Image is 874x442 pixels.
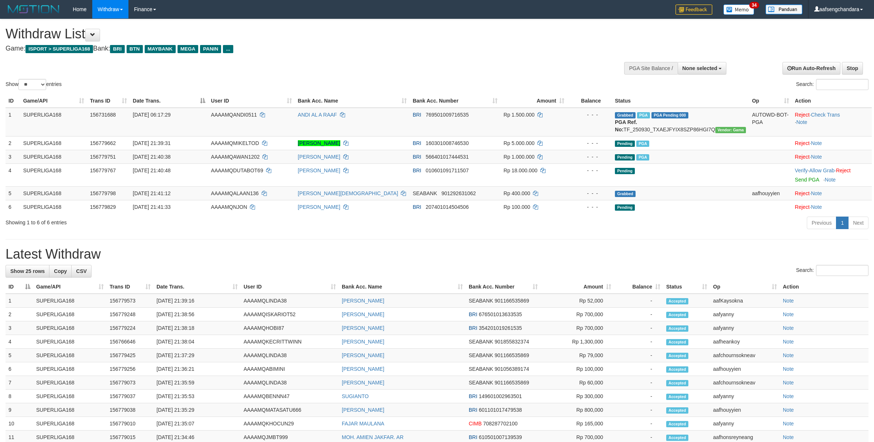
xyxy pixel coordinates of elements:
th: Balance: activate to sort column ascending [614,280,663,294]
a: [PERSON_NAME] [298,140,340,146]
td: 4 [6,335,33,349]
span: BTN [127,45,143,53]
span: Copy 901056389174 to clipboard [495,366,529,372]
td: 156779256 [107,362,154,376]
span: Grabbed [615,112,636,118]
a: Verify [795,168,808,173]
td: · [792,186,872,200]
td: - [614,376,663,390]
td: - [614,349,663,362]
td: 156779425 [107,349,154,362]
th: Bank Acc. Number: activate to sort column ascending [466,280,541,294]
a: Note [783,380,794,386]
td: 6 [6,200,20,214]
a: [PERSON_NAME] [342,407,384,413]
div: PGA Site Balance / [624,62,677,75]
th: ID [6,94,20,108]
span: 156779767 [90,168,116,173]
span: 156779751 [90,154,116,160]
span: [DATE] 21:41:12 [133,190,171,196]
th: Date Trans.: activate to sort column ascending [154,280,241,294]
select: Showentries [18,79,46,90]
a: Stop [842,62,863,75]
td: SUPERLIGA168 [33,390,107,403]
td: 2 [6,136,20,150]
td: SUPERLIGA168 [20,150,87,163]
img: Feedback.jpg [675,4,712,15]
td: SUPERLIGA168 [33,321,107,335]
a: Previous [807,217,836,229]
td: Rp 700,000 [541,321,614,335]
td: [DATE] 21:35:29 [154,403,241,417]
td: Rp 300,000 [541,390,614,403]
td: TF_250930_TXAEJFYIX8SZP86HGI7Q [612,108,749,137]
th: Trans ID: activate to sort column ascending [87,94,130,108]
th: Bank Acc. Name: activate to sort column ascending [339,280,466,294]
span: SEABANK [469,380,493,386]
td: [DATE] 21:35:53 [154,390,241,403]
span: · [809,168,836,173]
span: 156779829 [90,204,116,210]
td: · [792,150,872,163]
span: [DATE] 21:40:48 [133,168,171,173]
a: Check Trans [811,112,840,118]
div: Showing 1 to 6 of 6 entries [6,216,359,226]
span: Copy 149601002963501 to clipboard [479,393,522,399]
h4: Game: Bank: [6,45,575,52]
span: AAAAMQNJON [211,204,247,210]
span: SEABANK [469,298,493,304]
th: Amount: activate to sort column ascending [500,94,567,108]
td: - [614,390,663,403]
td: [DATE] 21:38:56 [154,308,241,321]
td: Rp 60,000 [541,376,614,390]
span: Rp 100.000 [503,204,530,210]
td: AAAAMQBENNN47 [241,390,339,403]
div: - - - [570,111,609,118]
td: SUPERLIGA168 [33,362,107,376]
td: Rp 100,000 [541,362,614,376]
td: SUPERLIGA168 [20,200,87,214]
td: Rp 165,000 [541,417,614,431]
a: Next [848,217,868,229]
td: AAAAMQKECRITTWINN [241,335,339,349]
span: Pending [615,141,635,147]
span: Accepted [666,353,688,359]
td: · [792,200,872,214]
td: [DATE] 21:39:16 [154,294,241,308]
a: Run Auto-Refresh [782,62,840,75]
span: BRI [469,311,477,317]
td: AAAAMQLINDA38 [241,294,339,308]
span: CIMB [469,421,482,427]
a: 1 [836,217,849,229]
td: aafyanny [710,390,780,403]
span: Copy 708287702100 to clipboard [483,421,517,427]
span: BRI [469,393,477,399]
span: [DATE] 21:39:31 [133,140,171,146]
span: [DATE] 21:41:33 [133,204,171,210]
span: Show 25 rows [10,268,45,274]
span: Marked by aafromsomean [637,112,650,118]
td: - [614,294,663,308]
span: Copy 354201019261535 to clipboard [479,325,522,331]
th: Date Trans.: activate to sort column descending [130,94,208,108]
a: Note [783,366,794,372]
span: ISPORT > SUPERLIGA168 [25,45,93,53]
th: Action [792,94,872,108]
th: Bank Acc. Number: activate to sort column ascending [410,94,500,108]
span: Copy 676501013633535 to clipboard [479,311,522,317]
td: aafyanny [710,321,780,335]
label: Show entries [6,79,62,90]
a: Note [783,434,794,440]
a: Reject [836,168,851,173]
div: - - - [570,167,609,174]
a: [PERSON_NAME] [342,325,384,331]
td: 3 [6,150,20,163]
span: AAAAMQDUTABOT69 [211,168,263,173]
td: 8 [6,390,33,403]
span: 34 [749,2,759,8]
td: AAAAMQKHOCUN29 [241,417,339,431]
td: [DATE] 21:35:59 [154,376,241,390]
th: Trans ID: activate to sort column ascending [107,280,154,294]
td: 156766646 [107,335,154,349]
td: 156779010 [107,417,154,431]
